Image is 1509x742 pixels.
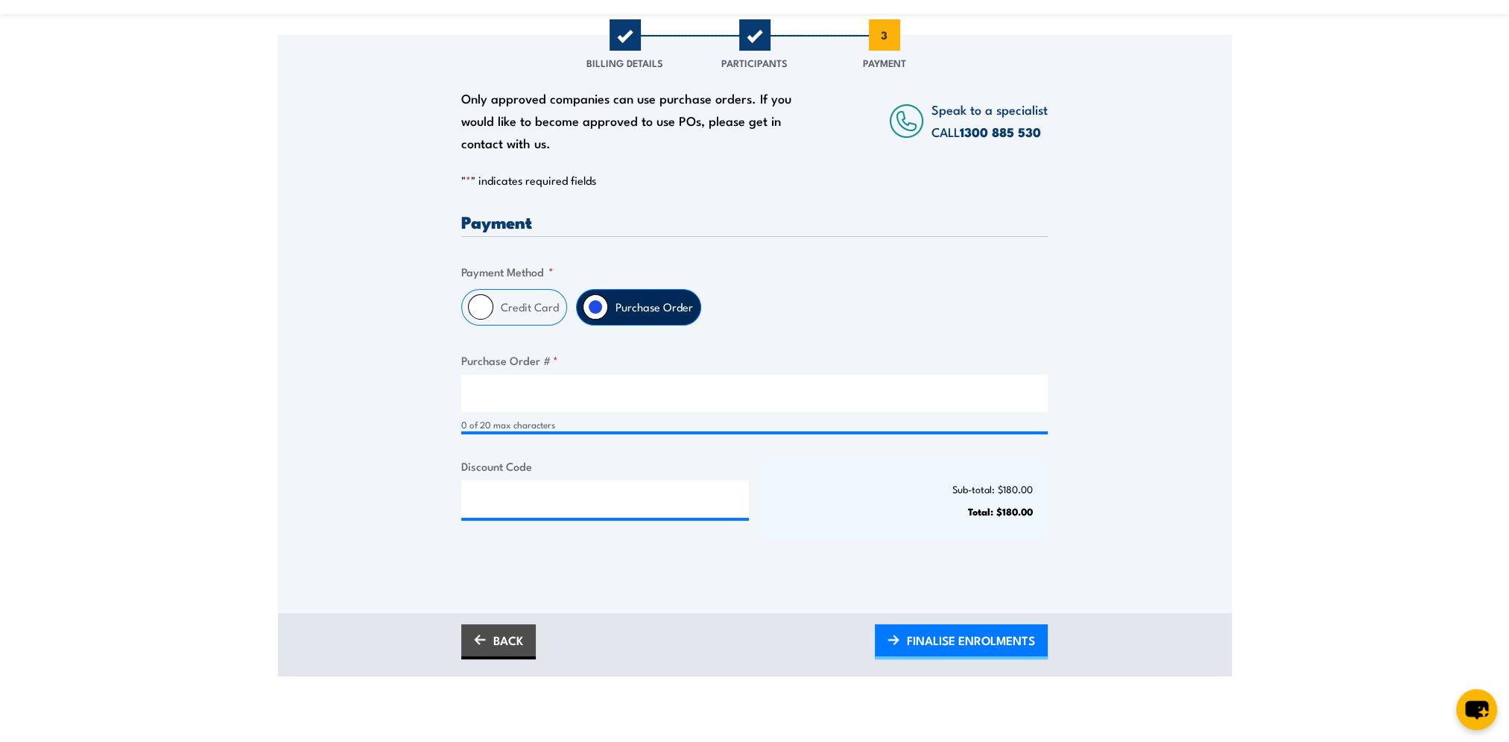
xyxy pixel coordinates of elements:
[776,483,1034,495] p: Sub-total: $180.00
[461,418,1048,432] div: 0 of 20 max characters
[461,457,749,475] label: Discount Code
[875,624,1048,659] a: FINALISE ENROLMENTS
[493,290,566,325] label: Credit Card
[461,213,1048,230] h3: Payment
[461,173,1048,188] p: " " indicates required fields
[931,100,1048,141] span: Speak to a specialist CALL
[461,352,1048,369] label: Purchase Order #
[610,19,641,51] span: 1
[586,55,663,70] span: Billing Details
[721,55,788,70] span: Participants
[461,87,800,154] div: Only approved companies can use purchase orders. If you would like to become approved to use POs,...
[739,19,771,51] span: 2
[869,19,900,51] span: 3
[608,290,700,325] label: Purchase Order
[863,55,906,70] span: Payment
[968,504,1033,519] strong: Total: $180.00
[461,263,554,280] legend: Payment Method
[1456,689,1497,730] button: chat-button
[461,624,536,659] a: BACK
[960,122,1041,142] a: 1300 885 530
[907,621,1035,660] span: FINALISE ENROLMENTS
